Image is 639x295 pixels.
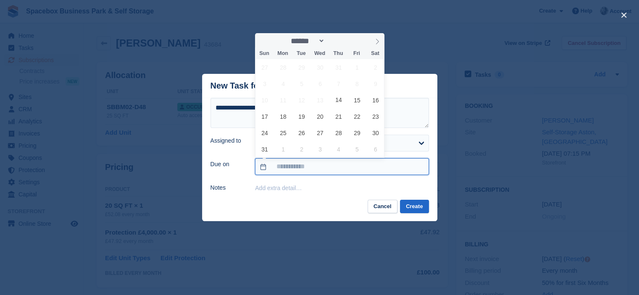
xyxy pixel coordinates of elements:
[330,125,347,141] span: August 28, 2025
[275,92,292,108] span: August 11, 2025
[288,37,325,45] select: Month
[275,125,292,141] span: August 25, 2025
[330,59,347,76] span: July 31, 2025
[312,59,328,76] span: July 30, 2025
[312,141,328,157] span: September 3, 2025
[349,76,365,92] span: August 8, 2025
[330,76,347,92] span: August 7, 2025
[366,51,384,56] span: Sat
[349,59,365,76] span: August 1, 2025
[210,160,245,169] label: Due on
[255,185,302,191] button: Add extra detail…
[330,141,347,157] span: September 4, 2025
[293,59,310,76] span: July 29, 2025
[349,108,365,125] span: August 22, 2025
[330,92,347,108] span: August 14, 2025
[617,8,631,22] button: close
[367,76,384,92] span: August 9, 2025
[275,76,292,92] span: August 4, 2025
[210,183,245,192] label: Notes
[349,141,365,157] span: September 5, 2025
[257,141,273,157] span: August 31, 2025
[367,59,384,76] span: August 2, 2025
[275,59,292,76] span: July 28, 2025
[367,108,384,125] span: August 23, 2025
[210,81,346,91] div: New Task for Subscription #43684
[257,59,273,76] span: July 27, 2025
[275,141,292,157] span: September 1, 2025
[210,136,245,145] label: Assigned to
[330,108,347,125] span: August 21, 2025
[367,125,384,141] span: August 30, 2025
[292,51,310,56] span: Tue
[293,141,310,157] span: September 2, 2025
[293,92,310,108] span: August 12, 2025
[310,51,329,56] span: Wed
[367,141,384,157] span: September 6, 2025
[400,200,429,214] button: Create
[367,92,384,108] span: August 16, 2025
[347,51,366,56] span: Fri
[255,51,273,56] span: Sun
[349,92,365,108] span: August 15, 2025
[257,92,273,108] span: August 10, 2025
[293,76,310,92] span: August 5, 2025
[257,125,273,141] span: August 24, 2025
[349,125,365,141] span: August 29, 2025
[275,108,292,125] span: August 18, 2025
[312,125,328,141] span: August 27, 2025
[257,108,273,125] span: August 17, 2025
[312,92,328,108] span: August 13, 2025
[329,51,347,56] span: Thu
[312,76,328,92] span: August 6, 2025
[273,51,292,56] span: Mon
[293,108,310,125] span: August 19, 2025
[368,200,397,214] button: Cancel
[312,108,328,125] span: August 20, 2025
[257,76,273,92] span: August 3, 2025
[293,125,310,141] span: August 26, 2025
[325,37,351,45] input: Year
